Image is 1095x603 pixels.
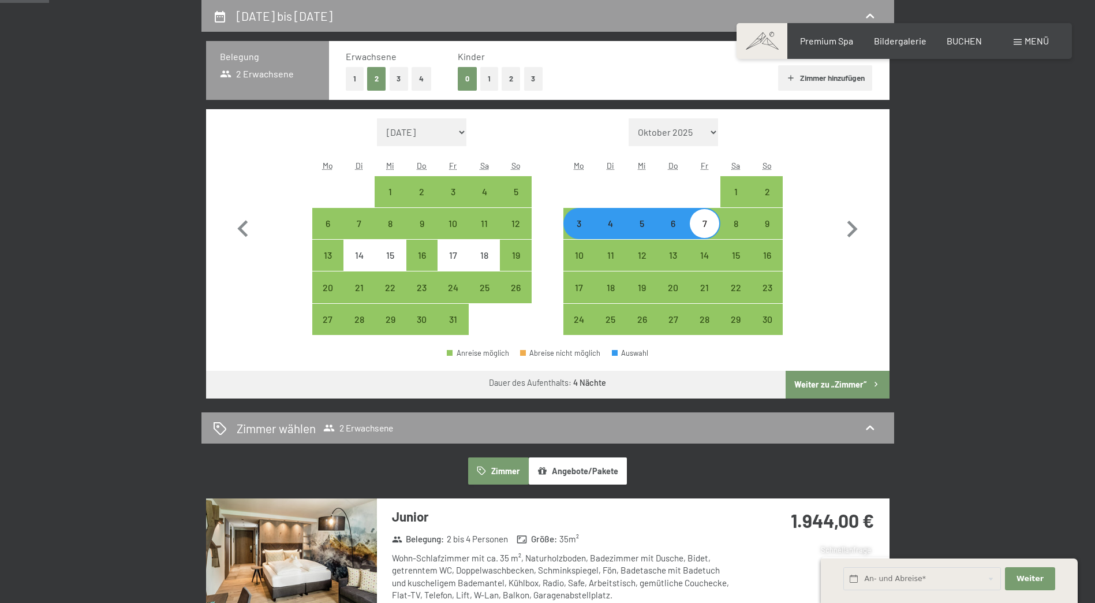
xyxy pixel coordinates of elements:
[312,271,343,303] div: Anreise möglich
[406,176,438,207] div: Thu Oct 02 2025
[386,161,394,170] abbr: Mittwoch
[800,35,853,46] span: Premium Spa
[312,240,343,271] div: Anreise möglich
[502,67,521,91] button: 2
[501,187,530,216] div: 5
[659,219,687,248] div: 6
[559,533,579,545] span: 35 m²
[563,240,595,271] div: Anreise möglich
[626,304,657,335] div: Wed Nov 26 2025
[375,271,406,303] div: Wed Oct 22 2025
[657,208,689,239] div: Thu Nov 06 2025
[470,219,499,248] div: 11
[720,271,752,303] div: Anreise möglich
[438,176,469,207] div: Anreise möglich
[573,378,606,388] b: 4 Nächte
[563,208,595,239] div: Anreise möglich
[595,304,626,335] div: Anreise möglich
[500,271,531,303] div: Anreise möglich
[375,176,406,207] div: Anreise möglich
[874,35,926,46] a: Bildergalerie
[489,377,606,389] div: Dauer des Aufenthalts:
[500,176,531,207] div: Sun Oct 05 2025
[752,176,783,207] div: Anreise möglich
[689,240,720,271] div: Anreise möglich
[563,304,595,335] div: Mon Nov 24 2025
[657,271,689,303] div: Thu Nov 20 2025
[237,420,316,437] h2: Zimmer wählen
[406,240,438,271] div: Anreise möglich
[595,304,626,335] div: Tue Nov 25 2025
[595,240,626,271] div: Anreise möglich
[1005,567,1055,591] button: Weiter
[529,457,627,484] button: Angebote/Pakete
[375,208,406,239] div: Anreise möglich
[470,251,499,280] div: 18
[701,161,708,170] abbr: Freitag
[313,315,342,344] div: 27
[367,67,386,91] button: 2
[438,240,469,271] div: Fri Oct 17 2025
[821,545,871,554] span: Schnellanfrage
[689,271,720,303] div: Anreise möglich
[408,283,436,312] div: 23
[438,271,469,303] div: Anreise möglich
[596,251,625,280] div: 11
[731,161,740,170] abbr: Samstag
[375,240,406,271] div: Anreise nicht möglich
[438,176,469,207] div: Fri Oct 03 2025
[501,283,530,312] div: 26
[720,240,752,271] div: Anreise möglich
[312,271,343,303] div: Mon Oct 20 2025
[438,208,469,239] div: Fri Oct 10 2025
[720,240,752,271] div: Sat Nov 15 2025
[752,208,783,239] div: Anreise möglich
[469,176,500,207] div: Sat Oct 04 2025
[689,240,720,271] div: Fri Nov 14 2025
[226,118,260,336] button: Vorheriger Monat
[720,176,752,207] div: Sat Nov 01 2025
[524,67,543,91] button: 3
[657,240,689,271] div: Thu Nov 13 2025
[439,315,468,344] div: 31
[438,240,469,271] div: Anreise nicht möglich
[346,67,364,91] button: 1
[376,251,405,280] div: 15
[323,161,333,170] abbr: Montag
[408,187,436,216] div: 2
[343,240,375,271] div: Anreise nicht möglich
[689,304,720,335] div: Fri Nov 28 2025
[469,208,500,239] div: Anreise möglich
[668,161,678,170] abbr: Donnerstag
[313,219,342,248] div: 6
[720,208,752,239] div: Anreise möglich
[375,208,406,239] div: Wed Oct 08 2025
[627,315,656,344] div: 26
[626,208,657,239] div: Wed Nov 05 2025
[752,240,783,271] div: Sun Nov 16 2025
[237,9,332,23] h2: [DATE] bis [DATE]
[220,68,294,80] span: 2 Erwachsene
[343,208,375,239] div: Tue Oct 07 2025
[563,208,595,239] div: Mon Nov 03 2025
[563,271,595,303] div: Anreise möglich
[595,240,626,271] div: Tue Nov 11 2025
[439,187,468,216] div: 3
[417,161,427,170] abbr: Donnerstag
[500,240,531,271] div: Anreise möglich
[343,208,375,239] div: Anreise möglich
[408,251,436,280] div: 16
[447,349,509,357] div: Anreise möglich
[722,315,750,344] div: 29
[406,304,438,335] div: Thu Oct 30 2025
[470,187,499,216] div: 4
[375,176,406,207] div: Wed Oct 01 2025
[689,271,720,303] div: Fri Nov 21 2025
[657,208,689,239] div: Anreise möglich
[375,304,406,335] div: Anreise möglich
[439,251,468,280] div: 17
[449,161,457,170] abbr: Freitag
[753,283,782,312] div: 23
[392,533,444,545] strong: Belegung :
